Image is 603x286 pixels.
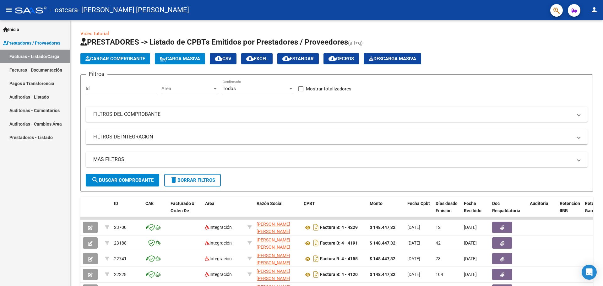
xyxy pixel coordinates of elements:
[93,133,573,140] mat-panel-title: FILTROS DE INTEGRACION
[86,152,588,167] mat-expansion-panel-header: MAS FILTROS
[433,197,461,224] datatable-header-cell: Días desde Emisión
[590,6,598,13] mat-icon: person
[320,256,358,262] strong: Factura B: 4 - 4155
[306,85,351,93] span: Mostrar totalizadores
[93,111,573,118] mat-panel-title: FILTROS DEL COMPROBANTE
[86,174,159,186] button: Buscar Comprobante
[3,40,60,46] span: Prestadores / Proveedores
[370,225,395,230] strong: $ 148.447,32
[312,254,320,264] i: Descargar documento
[257,253,290,265] span: [PERSON_NAME] [PERSON_NAME]
[436,225,441,230] span: 12
[364,53,421,64] button: Descarga Masiva
[78,3,189,17] span: - [PERSON_NAME] [PERSON_NAME]
[143,197,168,224] datatable-header-cell: CAE
[436,256,441,261] span: 73
[86,129,588,144] mat-expansion-panel-header: FILTROS DE INTEGRACION
[320,225,358,230] strong: Factura B: 4 - 4229
[436,240,441,246] span: 42
[282,55,290,62] mat-icon: cloud_download
[160,56,200,62] span: Carga Masiva
[205,272,232,277] span: Integración
[257,222,290,234] span: [PERSON_NAME] [PERSON_NAME]
[50,3,78,17] span: - ostcara
[91,177,154,183] span: Buscar Comprobante
[205,240,232,246] span: Integración
[370,201,383,206] span: Monto
[312,238,320,248] i: Descargar documento
[323,53,359,64] button: Gecros
[369,56,416,62] span: Descarga Masiva
[320,272,358,277] strong: Factura B: 4 - 4120
[3,26,19,33] span: Inicio
[210,53,236,64] button: CSV
[407,225,420,230] span: [DATE]
[464,201,481,213] span: Fecha Recibido
[203,197,245,224] datatable-header-cell: Area
[86,70,107,78] h3: Filtros
[282,56,314,62] span: Estandar
[407,240,420,246] span: [DATE]
[301,197,367,224] datatable-header-cell: CPBT
[215,56,231,62] span: CSV
[168,197,203,224] datatable-header-cell: Facturado x Orden De
[114,272,127,277] span: 22228
[257,201,283,206] span: Razón Social
[320,241,358,246] strong: Factura B: 4 - 4191
[436,272,443,277] span: 104
[370,240,395,246] strong: $ 148.447,32
[277,53,319,64] button: Estandar
[114,256,127,261] span: 22741
[464,256,477,261] span: [DATE]
[407,201,430,206] span: Fecha Cpbt
[367,197,405,224] datatable-header-cell: Monto
[257,269,290,281] span: [PERSON_NAME] [PERSON_NAME]
[170,177,215,183] span: Borrar Filtros
[155,53,205,64] button: Carga Masiva
[111,197,143,224] datatable-header-cell: ID
[370,256,395,261] strong: $ 148.447,32
[91,176,99,184] mat-icon: search
[80,38,348,46] span: PRESTADORES -> Listado de CPBTs Emitidos por Prestadores / Proveedores
[370,272,395,277] strong: $ 148.447,32
[80,53,150,64] button: Cargar Comprobante
[93,156,573,163] mat-panel-title: MAS FILTROS
[257,221,299,234] div: 20298015413
[348,40,363,46] span: (alt+q)
[161,86,212,91] span: Area
[530,201,548,206] span: Auditoria
[527,197,557,224] datatable-header-cell: Auditoria
[80,31,109,36] a: Video tutorial
[560,201,580,213] span: Retencion IIBB
[241,53,273,64] button: EXCEL
[246,56,268,62] span: EXCEL
[312,222,320,232] i: Descargar documento
[557,197,582,224] datatable-header-cell: Retencion IIBB
[461,197,490,224] datatable-header-cell: Fecha Recibido
[407,256,420,261] span: [DATE]
[145,201,154,206] span: CAE
[215,55,222,62] mat-icon: cloud_download
[329,56,354,62] span: Gecros
[205,256,232,261] span: Integración
[86,107,588,122] mat-expansion-panel-header: FILTROS DEL COMPROBANTE
[490,197,527,224] datatable-header-cell: Doc Respaldatoria
[329,55,336,62] mat-icon: cloud_download
[464,272,477,277] span: [DATE]
[254,197,301,224] datatable-header-cell: Razón Social
[582,265,597,280] div: Open Intercom Messenger
[257,236,299,250] div: 20298015413
[464,225,477,230] span: [DATE]
[205,225,232,230] span: Integración
[170,176,177,184] mat-icon: delete
[304,201,315,206] span: CPBT
[436,201,458,213] span: Días desde Emisión
[5,6,13,13] mat-icon: menu
[114,225,127,230] span: 23700
[257,252,299,265] div: 20298015413
[407,272,420,277] span: [DATE]
[223,86,236,91] span: Todos
[246,55,254,62] mat-icon: cloud_download
[257,268,299,281] div: 20298015413
[171,201,194,213] span: Facturado x Orden De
